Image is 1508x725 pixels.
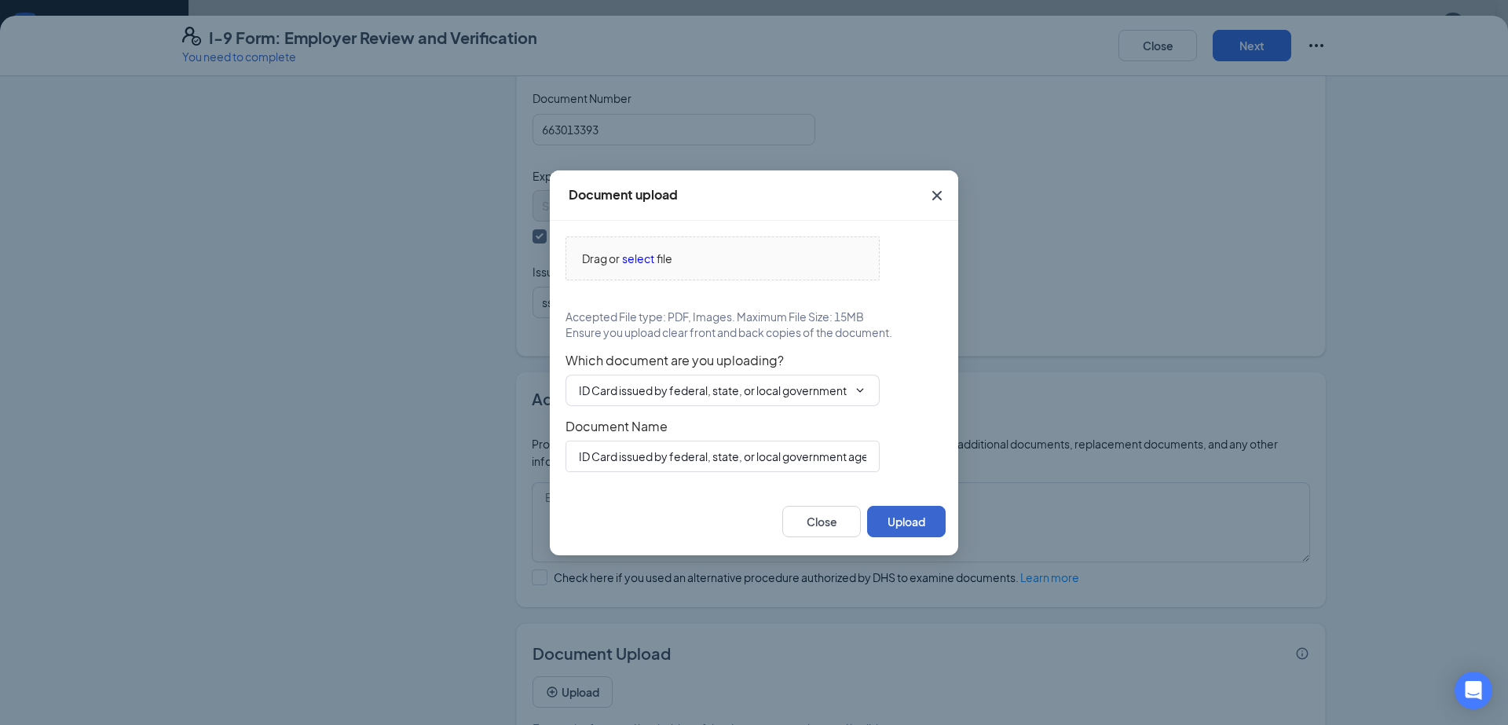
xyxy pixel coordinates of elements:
svg: Cross [928,186,946,205]
span: Drag orselectfile [566,237,879,280]
svg: ChevronDown [854,384,866,397]
button: Upload [867,506,946,537]
input: Enter document name [565,441,880,472]
span: Document Name [565,419,942,434]
div: Document upload [569,186,678,203]
span: Accepted File type: PDF, Images. Maximum File Size: 15MB [565,309,864,324]
button: Close [782,506,861,537]
span: file [657,250,672,267]
input: Select document type [579,382,847,399]
button: Close [916,170,958,221]
span: select [622,250,654,267]
span: Which document are you uploading? [565,353,942,368]
span: Ensure you upload clear front and back copies of the document. [565,324,892,340]
div: Open Intercom Messenger [1455,672,1492,709]
span: Drag or [582,250,620,267]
